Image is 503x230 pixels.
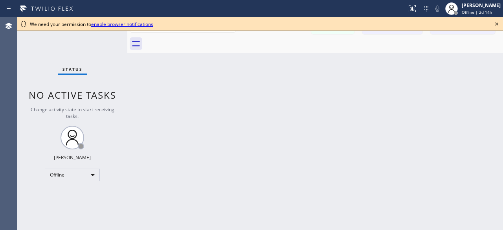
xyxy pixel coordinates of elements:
[91,21,153,28] a: enable browser notifications
[30,21,153,28] span: We need your permission to
[432,3,443,14] button: Mute
[54,154,91,161] div: [PERSON_NAME]
[462,9,492,15] span: Offline | 2d 14h
[45,169,100,181] div: Offline
[31,106,114,120] span: Change activity state to start receiving tasks.
[462,2,501,9] div: [PERSON_NAME]
[62,66,83,72] span: Status
[29,88,116,101] span: No active tasks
